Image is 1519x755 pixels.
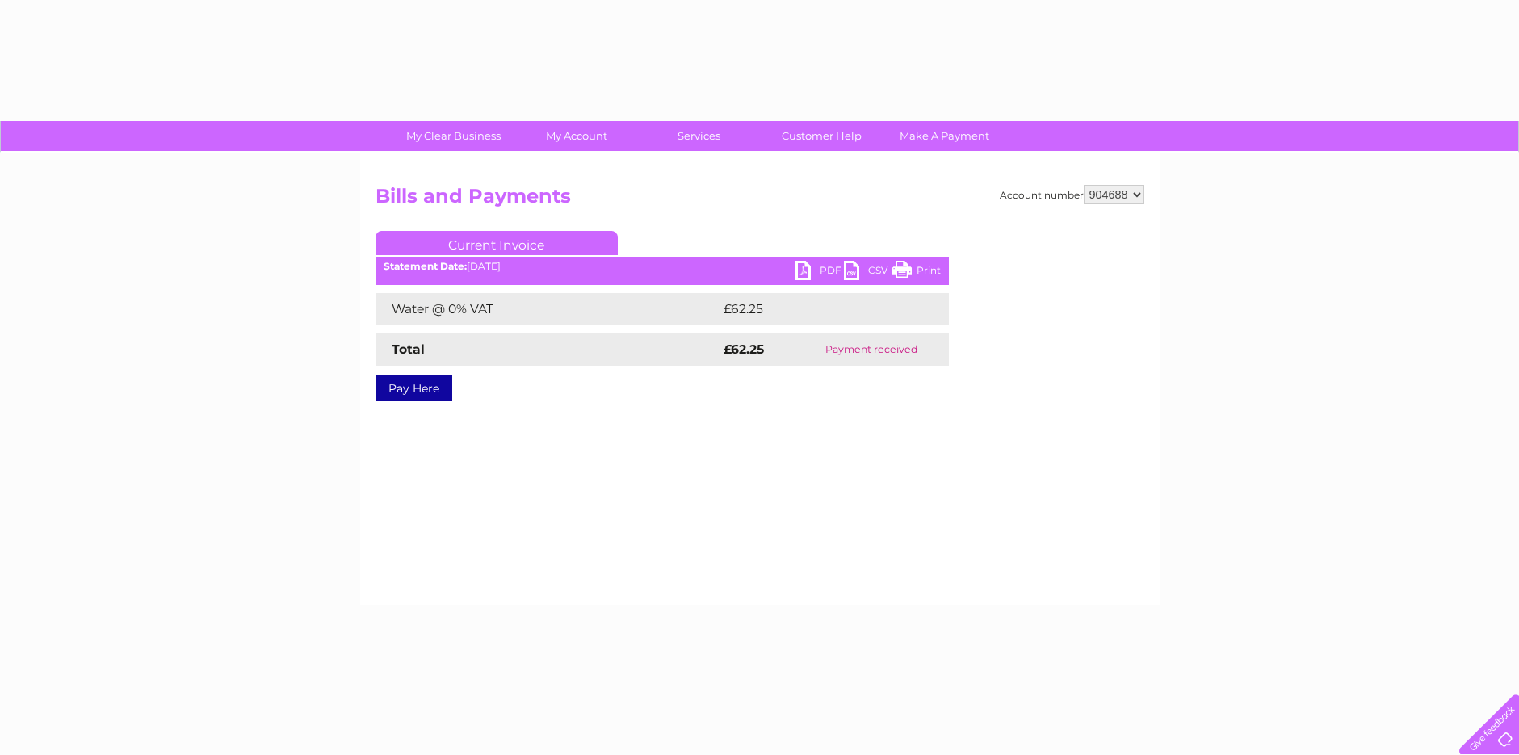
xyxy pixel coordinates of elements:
[384,260,467,272] b: Statement Date:
[794,333,948,366] td: Payment received
[387,121,520,151] a: My Clear Business
[376,293,720,325] td: Water @ 0% VAT
[844,261,892,284] a: CSV
[376,231,618,255] a: Current Invoice
[376,185,1144,216] h2: Bills and Payments
[795,261,844,284] a: PDF
[755,121,888,151] a: Customer Help
[510,121,643,151] a: My Account
[892,261,941,284] a: Print
[392,342,425,357] strong: Total
[878,121,1011,151] a: Make A Payment
[632,121,766,151] a: Services
[376,261,949,272] div: [DATE]
[376,375,452,401] a: Pay Here
[724,342,764,357] strong: £62.25
[1000,185,1144,204] div: Account number
[720,293,916,325] td: £62.25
